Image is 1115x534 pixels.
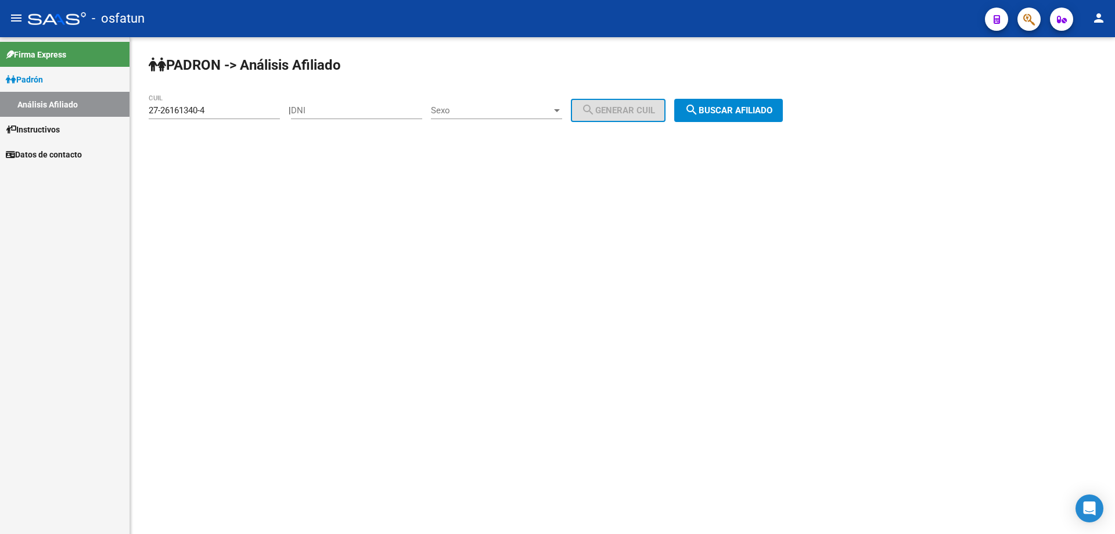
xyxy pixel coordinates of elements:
span: Firma Express [6,48,66,61]
span: Sexo [431,105,552,116]
span: Padrón [6,73,43,86]
span: Buscar afiliado [685,105,772,116]
mat-icon: person [1092,11,1106,25]
button: Generar CUIL [571,99,666,122]
div: | [289,105,674,116]
span: Generar CUIL [581,105,655,116]
div: Open Intercom Messenger [1076,494,1103,522]
button: Buscar afiliado [674,99,783,122]
mat-icon: search [581,103,595,117]
strong: PADRON -> Análisis Afiliado [149,57,341,73]
span: Instructivos [6,123,60,136]
mat-icon: menu [9,11,23,25]
span: Datos de contacto [6,148,82,161]
span: - osfatun [92,6,145,31]
mat-icon: search [685,103,699,117]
